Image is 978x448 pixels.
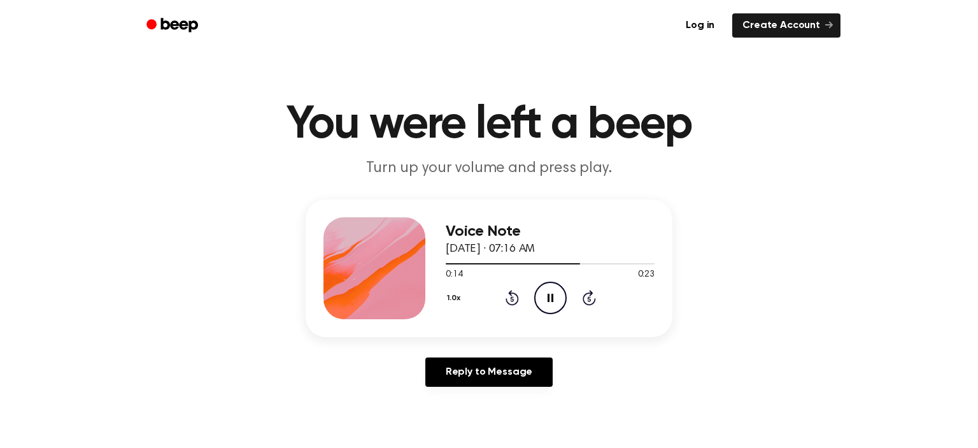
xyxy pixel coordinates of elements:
[638,268,655,282] span: 0:23
[425,358,553,387] a: Reply to Message
[244,158,733,179] p: Turn up your volume and press play.
[163,102,815,148] h1: You were left a beep
[446,243,535,255] span: [DATE] · 07:16 AM
[732,13,840,38] a: Create Account
[138,13,209,38] a: Beep
[446,287,465,309] button: 1.0x
[676,13,725,38] a: Log in
[446,223,655,240] h3: Voice Note
[446,268,462,282] span: 0:14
